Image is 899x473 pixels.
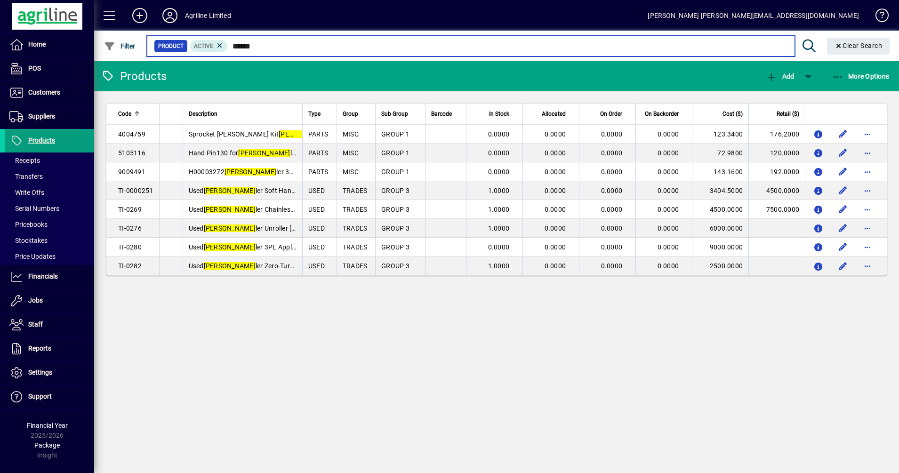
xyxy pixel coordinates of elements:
span: Cost ($) [722,109,743,119]
a: Transfers [5,168,94,184]
a: POS [5,57,94,80]
a: Customers [5,81,94,104]
span: H00003272 ler 3PTL L-Bolt Kit [189,168,331,176]
span: Used ler 3PL Applic8r 890 [189,243,316,251]
span: GROUP 1 [381,168,409,176]
span: Write Offs [9,189,44,196]
span: In Stock [489,109,509,119]
span: 0.0000 [658,262,679,270]
span: 0.0000 [488,168,510,176]
em: [PERSON_NAME] [238,149,290,157]
span: Filter [104,42,136,50]
span: TI-0282 [118,262,142,270]
span: 0.0000 [545,224,566,232]
span: Code [118,109,131,119]
button: Edit [835,127,851,142]
em: [PERSON_NAME] [204,206,256,213]
em: [PERSON_NAME] [204,187,256,194]
span: Clear Search [835,42,883,49]
span: GROUP 3 [381,224,409,232]
span: Receipts [9,157,40,164]
span: Product [158,41,184,51]
span: GROUP 3 [381,187,409,194]
td: 143.1600 [692,162,748,181]
span: Financial Year [27,422,68,429]
span: Retail ($) [777,109,799,119]
span: 0.0000 [545,130,566,138]
button: Profile [155,7,185,24]
span: Stocktakes [9,237,48,244]
span: 0.0000 [545,206,566,213]
span: GROUP 3 [381,262,409,270]
span: Products [28,136,55,144]
button: More options [860,127,875,142]
span: Active [194,43,213,49]
button: Edit [835,183,851,198]
span: Used ler Unroller [PERSON_NAME] [189,224,342,232]
td: 4500.0000 [692,200,748,219]
span: On Order [600,109,622,119]
button: Edit [835,202,851,217]
span: Sub Group [381,109,408,119]
span: PARTS [308,168,328,176]
span: 9009491 [118,168,145,176]
em: [PERSON_NAME] [204,243,256,251]
span: USED [308,224,325,232]
div: Agriline Limited [185,8,231,23]
span: Support [28,393,52,400]
em: [PERSON_NAME] [204,224,256,232]
span: 0.0000 [601,224,623,232]
span: TI-0269 [118,206,142,213]
td: 2500.0000 [692,257,748,275]
span: Group [343,109,358,119]
span: Financials [28,273,58,280]
span: Serial Numbers [9,205,59,212]
button: Filter [102,38,138,55]
span: Type [308,109,321,119]
td: 9000.0000 [692,238,748,257]
em: [PERSON_NAME] [279,130,330,138]
a: Financials [5,265,94,289]
span: 0.0000 [601,187,623,194]
span: On Backorder [645,109,679,119]
span: Suppliers [28,112,55,120]
a: Home [5,33,94,56]
span: 4004759 [118,130,145,138]
button: More options [860,164,875,179]
td: 123.3400 [692,125,748,144]
span: TRADES [343,187,368,194]
span: GROUP 1 [381,130,409,138]
span: Home [28,40,46,48]
span: PARTS [308,130,328,138]
span: 1.0000 [488,262,510,270]
div: [PERSON_NAME] [PERSON_NAME][EMAIL_ADDRESS][DOMAIN_NAME] [648,8,859,23]
span: TI-0276 [118,224,142,232]
span: USED [308,243,325,251]
span: Allocated [542,109,566,119]
span: 0.0000 [658,168,679,176]
div: On Order [585,109,631,119]
span: 0.0000 [601,206,623,213]
a: Reports [5,337,94,361]
span: TI-0280 [118,243,142,251]
mat-chip: Activation Status: Active [190,40,228,52]
button: Edit [835,258,851,273]
td: 192.0000 [748,162,805,181]
button: Edit [835,221,851,236]
button: Add [763,68,796,85]
button: More options [860,183,875,198]
div: Barcode [431,109,460,119]
span: GROUP 3 [381,243,409,251]
span: Used ler Zero-Turn Mower [189,262,316,270]
span: 0.0000 [658,206,679,213]
td: 6000.0000 [692,219,748,238]
span: PARTS [308,149,328,157]
span: 0.0000 [658,130,679,138]
span: Package [34,441,60,449]
span: Transfers [9,173,43,180]
span: 0.0000 [545,149,566,157]
span: 0.0000 [488,130,510,138]
span: Hand Pin130 for ler Chainless 2000 [189,149,346,157]
em: [PERSON_NAME] [204,262,256,270]
span: Staff [28,321,43,328]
